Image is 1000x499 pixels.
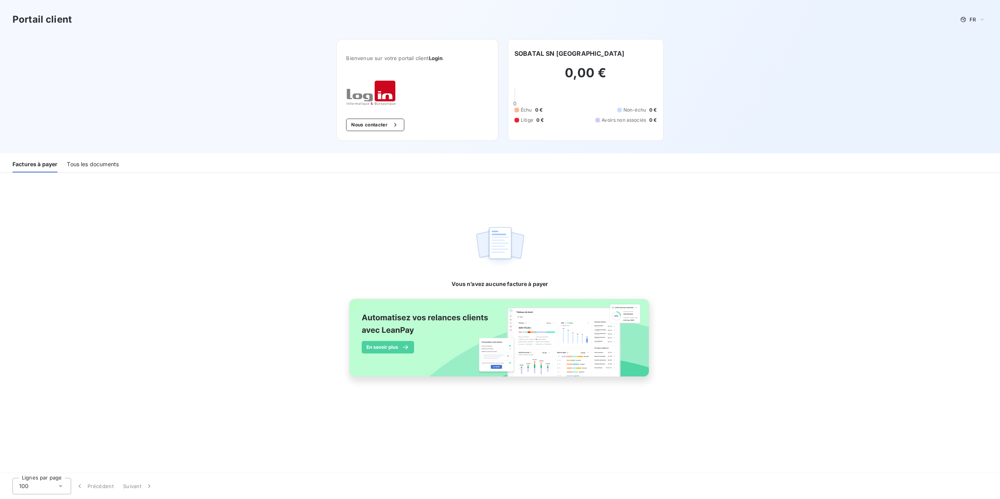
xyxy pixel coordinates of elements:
span: Non-échu [623,107,646,114]
div: Tous les documents [67,156,119,172]
span: FR [970,16,976,23]
h2: 0,00 € [514,65,657,89]
span: Vous n’avez aucune facture à payer [452,280,548,288]
button: Nous contacter [346,119,404,131]
img: empty state [475,223,525,271]
span: Litige [521,117,533,124]
div: Factures à payer [12,156,57,172]
button: Précédent [71,478,118,494]
span: Échu [521,107,532,114]
h6: SOBATAL SN [GEOGRAPHIC_DATA] [514,49,624,58]
span: Avoirs non associés [602,117,646,124]
span: 0 € [536,117,544,124]
span: 0 € [535,107,543,114]
span: 0 € [649,107,657,114]
button: Suivant [118,478,158,494]
span: Login [429,55,443,61]
span: 0 € [649,117,657,124]
h3: Portail client [12,12,72,27]
span: Bienvenue sur votre portail client . [346,55,489,61]
span: 100 [19,482,29,490]
img: Company logo [346,80,396,106]
img: banner [342,294,658,390]
span: 0 [513,100,516,107]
